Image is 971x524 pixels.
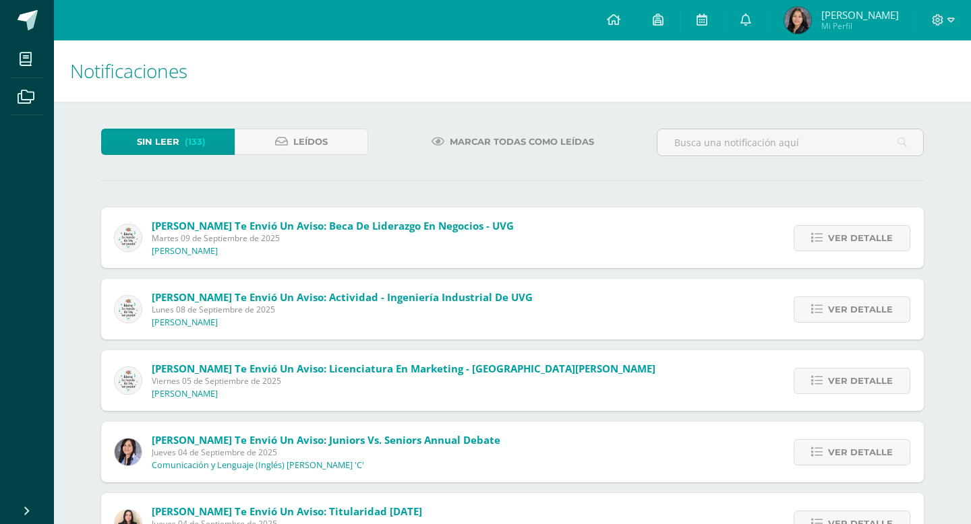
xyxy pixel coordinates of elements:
p: [PERSON_NAME] [152,317,218,328]
span: [PERSON_NAME] te envió un aviso: Titularidad [DATE] [152,504,422,518]
span: [PERSON_NAME] te envió un aviso: Beca de Liderazgo en Negocios - UVG [152,219,514,232]
img: 6d997b708352de6bfc4edc446c29d722.png [115,367,142,394]
span: Ver detalle [828,297,893,322]
input: Busca una notificación aquí [657,129,923,156]
img: 6d997b708352de6bfc4edc446c29d722.png [115,224,142,251]
a: Leídos [235,129,368,155]
a: Sin leer(133) [101,129,235,155]
span: Lunes 08 de Septiembre de 2025 [152,304,533,315]
span: Viernes 05 de Septiembre de 2025 [152,375,655,387]
span: [PERSON_NAME] te envió un aviso: Juniors vs. Seniors Annual Debate [152,433,500,447]
span: [PERSON_NAME] te envió un aviso: Actividad - Ingeniería Industrial de UVG [152,290,533,304]
p: [PERSON_NAME] [152,246,218,257]
span: Notificaciones [70,58,187,84]
span: Marcar todas como leídas [450,129,594,154]
span: Jueves 04 de Septiembre de 2025 [152,447,500,458]
span: [PERSON_NAME] [821,8,899,22]
a: Marcar todas como leídas [415,129,611,155]
p: [PERSON_NAME] [152,389,218,399]
span: (133) [185,129,206,154]
span: Sin leer [137,129,179,154]
img: 6d997b708352de6bfc4edc446c29d722.png [115,296,142,323]
span: Ver detalle [828,226,893,251]
img: d41b3e5586bba63649e08a34e9018d02.png [784,7,811,34]
span: Leídos [293,129,328,154]
span: Martes 09 de Septiembre de 2025 [152,232,514,244]
p: Comunicación y Lenguaje (Inglés) [PERSON_NAME] 'C' [152,460,364,471]
span: Ver detalle [828,440,893,465]
span: Ver detalle [828,368,893,393]
span: Mi Perfil [821,20,899,32]
img: 013901e486854f3f6f3294f73c2f58ba.png [115,438,142,465]
span: [PERSON_NAME] te envió un aviso: Licenciatura en Marketing - [GEOGRAPHIC_DATA][PERSON_NAME] [152,362,655,375]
